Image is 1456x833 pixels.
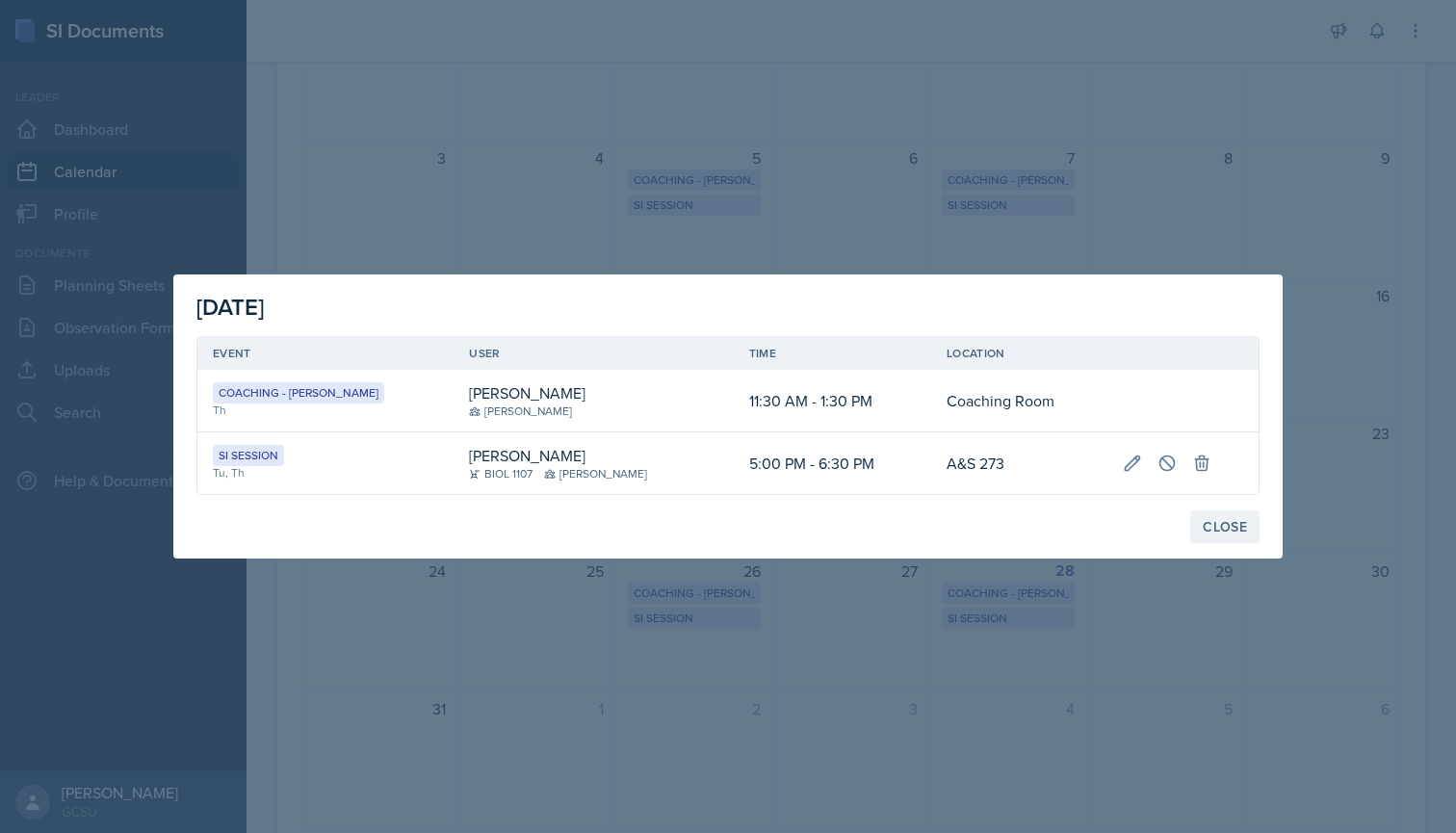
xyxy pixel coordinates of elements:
[469,444,585,467] div: [PERSON_NAME]
[734,432,931,494] td: 5:00 PM - 6:30 PM
[734,370,931,432] td: 11:30 AM - 1:30 PM
[931,337,1107,370] th: Location
[213,402,438,419] div: Th
[197,337,454,370] th: Event
[469,381,585,404] div: [PERSON_NAME]
[469,403,572,420] div: [PERSON_NAME]
[734,337,931,370] th: Time
[544,465,647,482] div: [PERSON_NAME]
[196,290,1260,325] div: [DATE]
[931,432,1107,494] td: A&S 273
[1190,510,1260,543] button: Close
[1203,519,1247,534] div: Close
[213,382,384,403] div: Coaching - [PERSON_NAME]
[213,445,284,466] div: SI Session
[931,370,1107,432] td: Coaching Room
[469,465,533,482] div: BIOL 1107
[213,464,438,482] div: Tu, Th
[454,337,733,370] th: User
